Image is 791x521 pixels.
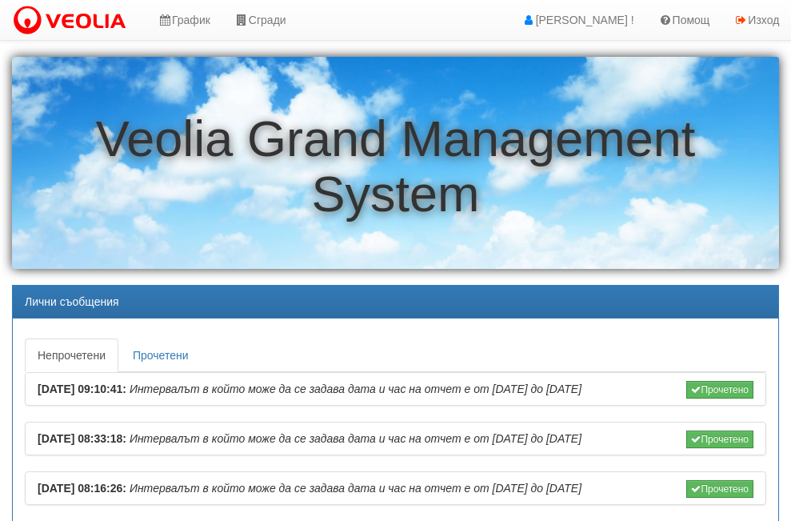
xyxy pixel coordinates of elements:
button: Прочетено [686,431,753,448]
i: Интервалът в който може да се задава дата и час на отчет е от [DATE] до [DATE] [130,482,581,495]
div: Лични съобщения [13,286,778,319]
button: Прочетено [686,480,753,498]
i: Интервалът в който може да се задава дата и час на отчет е от [DATE] до [DATE] [130,383,581,395]
b: [DATE] 09:10:41: [38,383,126,395]
b: [DATE] 08:16:26: [38,482,126,495]
button: Прочетено [686,381,753,399]
b: [DATE] 08:33:18: [38,432,126,445]
a: Непрочетени [25,339,118,372]
h1: Veolia Grand Management System [12,111,779,222]
a: Прочетени [120,339,202,372]
i: Интервалът в който може да се задава дата и час на отчет е от [DATE] до [DATE] [130,432,581,445]
img: VeoliaLogo.png [12,4,134,38]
